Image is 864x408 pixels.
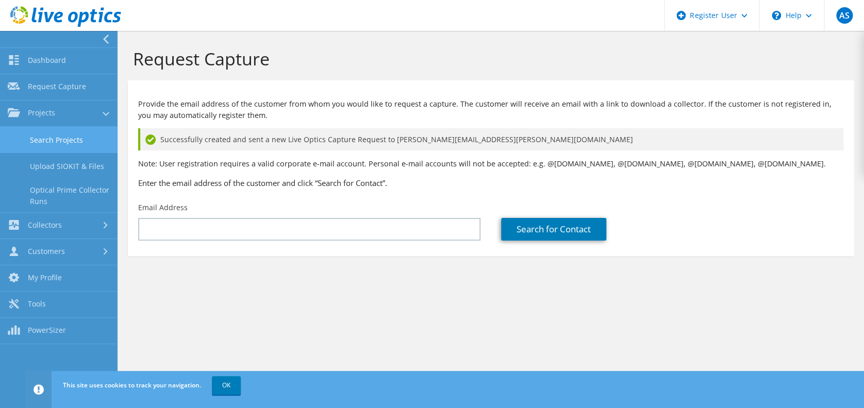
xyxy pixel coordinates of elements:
[138,202,188,213] label: Email Address
[63,381,201,389] span: This site uses cookies to track your navigation.
[772,11,781,20] svg: \n
[501,218,606,241] a: Search for Contact
[138,177,843,189] h3: Enter the email address of the customer and click “Search for Contact”.
[160,134,633,145] span: Successfully created and sent a new Live Optics Capture Request to [PERSON_NAME][EMAIL_ADDRESS][P...
[212,376,241,395] a: OK
[133,48,843,70] h1: Request Capture
[138,158,843,169] p: Note: User registration requires a valid corporate e-mail account. Personal e-mail accounts will ...
[138,98,843,121] p: Provide the email address of the customer from whom you would like to request a capture. The cust...
[836,7,853,24] span: AS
